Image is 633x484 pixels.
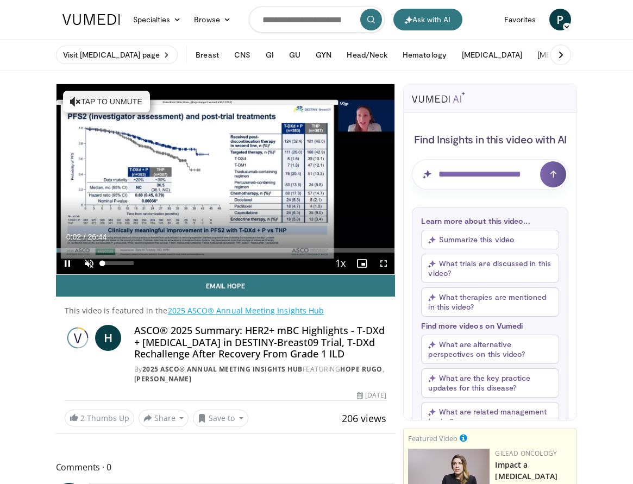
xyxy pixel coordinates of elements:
[340,44,394,66] button: Head/Neck
[187,9,237,30] a: Browse
[259,44,280,66] button: GI
[342,412,386,425] span: 206 views
[62,14,120,25] img: VuMedi Logo
[65,325,91,351] img: 2025 ASCO® Annual Meeting Insights Hub
[351,253,373,274] button: Enable picture-in-picture mode
[408,433,457,443] small: Featured Video
[455,44,529,66] button: [MEDICAL_DATA]
[134,364,387,384] div: By FEATURING ,
[56,275,396,297] a: Email Hope
[309,44,338,66] button: GYN
[340,364,383,374] a: Hope Rugo
[65,410,134,426] a: 2 Thumbs Up
[421,216,559,225] p: Learn more about this video...
[193,410,248,427] button: Save to
[139,410,189,427] button: Share
[95,325,121,351] a: H
[134,374,192,384] a: [PERSON_NAME]
[56,46,178,64] a: Visit [MEDICAL_DATA] page
[80,413,85,423] span: 2
[357,391,386,400] div: [DATE]
[189,44,225,66] button: Breast
[65,305,387,316] p: This video is featured in the
[421,335,559,364] button: What are alternative perspectives on this video?
[249,7,385,33] input: Search topics, interventions
[63,91,150,112] button: Tap to unmute
[393,9,462,30] button: Ask with AI
[329,253,351,274] button: Playback Rate
[412,92,465,103] img: vumedi-ai-logo.svg
[57,84,395,274] video-js: Video Player
[373,253,394,274] button: Fullscreen
[421,254,559,283] button: What trials are discussed in this video?
[228,44,257,66] button: CNS
[57,248,395,253] div: Progress Bar
[412,159,568,190] input: Question for AI
[103,261,134,265] div: Volume Level
[549,9,571,30] a: P
[127,9,188,30] a: Specialties
[57,253,78,274] button: Pause
[87,232,106,241] span: 26:44
[412,132,568,146] h4: Find Insights in this video with AI
[421,321,559,330] p: Find more videos on Vumedi
[421,368,559,398] button: What are the key practice updates for this disease?
[396,44,453,66] button: Hematology
[78,253,100,274] button: Unmute
[283,44,307,66] button: GU
[498,9,543,30] a: Favorites
[134,325,387,360] h4: ASCO® 2025 Summary: HER2+ mBC Highlights - T-DXd + [MEDICAL_DATA] in DESTINY-Breast09 Trial, T-DX...
[421,402,559,431] button: What are related management topics?
[531,44,604,66] button: [MEDICAL_DATA]
[66,232,81,241] span: 0:02
[421,287,559,317] button: What therapies are mentioned in this video?
[495,449,557,458] a: Gilead Oncology
[421,230,559,249] button: Summarize this video
[142,364,303,374] a: 2025 ASCO® Annual Meeting Insights Hub
[168,305,324,316] a: 2025 ASCO® Annual Meeting Insights Hub
[84,232,86,241] span: /
[56,460,396,474] span: Comments 0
